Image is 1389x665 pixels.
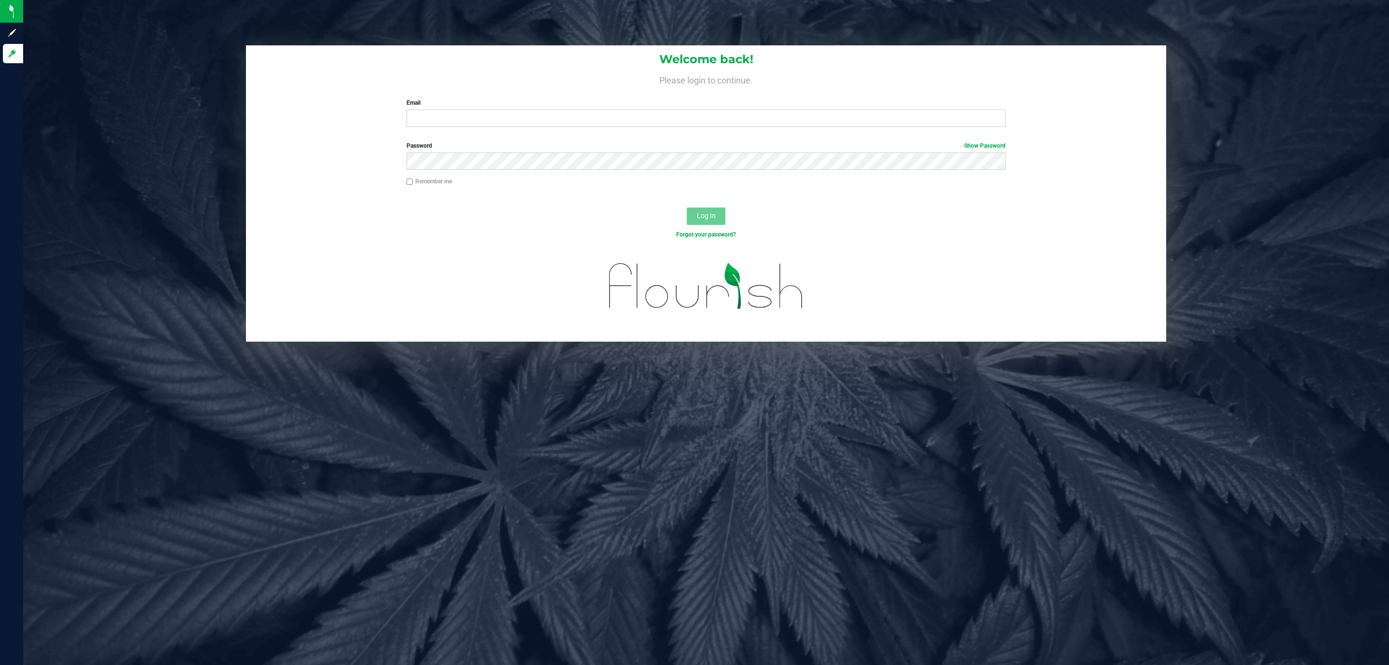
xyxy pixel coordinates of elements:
[676,231,736,238] a: Forgot your password?
[407,179,413,185] input: Remember me
[697,212,716,220] span: Log In
[246,73,1166,85] h4: Please login to continue.
[407,142,432,149] span: Password
[964,142,1006,149] a: Show Password
[7,28,17,38] inline-svg: Sign up
[407,177,452,186] label: Remember me
[407,98,1006,107] label: Email
[246,53,1166,66] h1: Welcome back!
[7,49,17,58] inline-svg: Log in
[591,249,821,323] img: flourish_logo.svg
[687,208,725,225] button: Log In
